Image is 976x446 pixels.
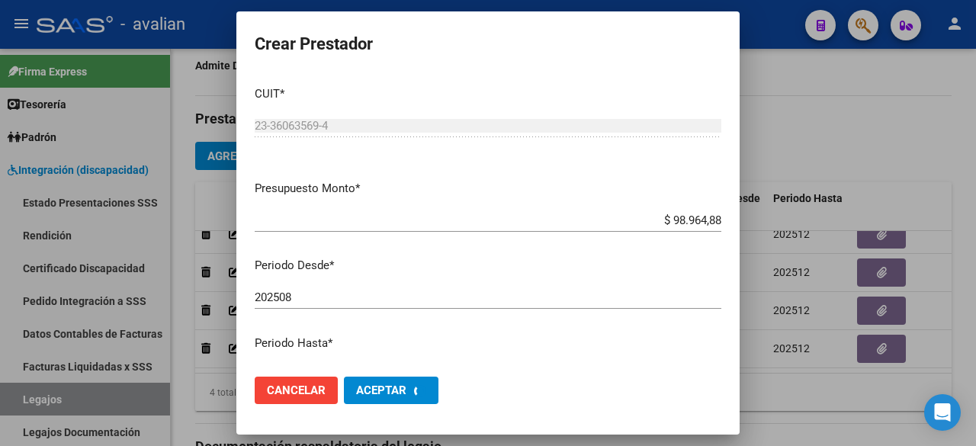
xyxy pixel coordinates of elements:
div: Open Intercom Messenger [924,394,961,431]
p: Presupuesto Monto [255,180,721,197]
p: CUIT [255,85,721,103]
p: Periodo Desde [255,257,721,274]
span: Cancelar [267,383,326,397]
button: Aceptar [344,377,438,404]
button: Cancelar [255,377,338,404]
p: Periodo Hasta [255,335,721,352]
span: Aceptar [356,383,406,397]
h2: Crear Prestador [255,30,721,59]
